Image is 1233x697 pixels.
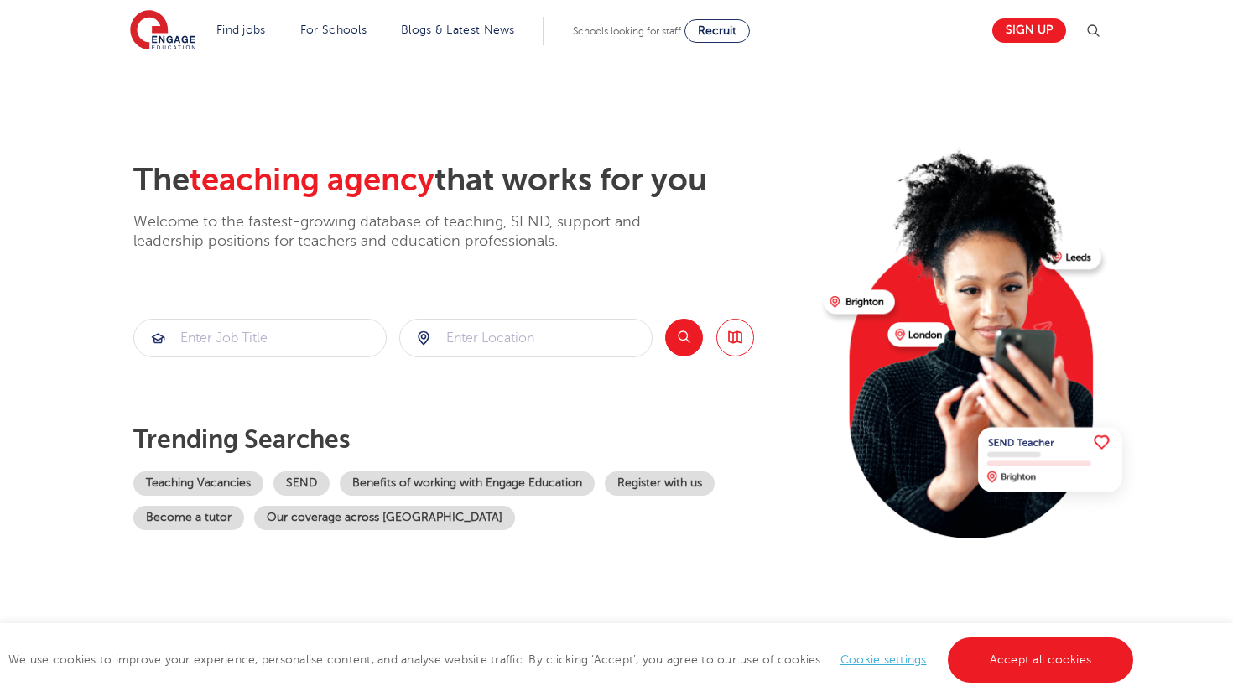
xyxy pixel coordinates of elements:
a: Recruit [684,19,750,43]
input: Submit [400,320,652,356]
a: Cookie settings [840,653,927,666]
span: We use cookies to improve your experience, personalise content, and analyse website traffic. By c... [8,653,1137,666]
a: SEND [273,471,330,496]
div: Submit [133,319,387,357]
a: Sign up [992,18,1066,43]
a: Register with us [605,471,715,496]
a: Accept all cookies [948,637,1134,683]
a: For Schools [300,23,367,36]
input: Submit [134,320,386,356]
p: Welcome to the fastest-growing database of teaching, SEND, support and leadership positions for t... [133,212,687,252]
span: Recruit [698,24,736,37]
button: Search [665,319,703,356]
a: Find jobs [216,23,266,36]
a: Benefits of working with Engage Education [340,471,595,496]
div: Submit [399,319,653,357]
a: Become a tutor [133,506,244,530]
p: Trending searches [133,424,810,455]
span: teaching agency [190,162,434,198]
a: Blogs & Latest News [401,23,515,36]
h2: The that works for you [133,161,810,200]
img: Engage Education [130,10,195,52]
a: Teaching Vacancies [133,471,263,496]
a: Our coverage across [GEOGRAPHIC_DATA] [254,506,515,530]
span: Schools looking for staff [573,25,681,37]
